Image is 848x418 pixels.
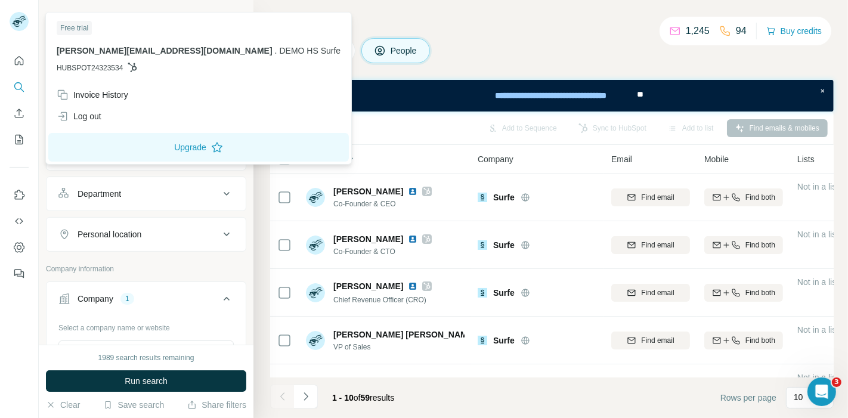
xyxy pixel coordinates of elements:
button: Share filters [187,399,246,411]
button: Use Surfe on LinkedIn [10,184,29,206]
span: Mobile [704,153,729,165]
div: Personal location [78,228,141,240]
div: Log out [57,110,101,122]
div: Company [78,293,113,305]
button: Enrich CSV [10,103,29,124]
button: Find email [611,284,690,302]
div: 1 [120,293,134,304]
span: Find email [641,192,674,203]
div: Free trial [57,21,92,35]
span: [PERSON_NAME] [333,280,403,292]
p: 10 [794,391,803,403]
img: LinkedIn logo [408,377,417,387]
span: Not in a list [797,373,838,382]
button: Search [10,76,29,98]
span: VP of Sales [333,342,465,352]
button: Navigate to next page [294,385,318,408]
img: LinkedIn logo [408,281,417,291]
div: New search [46,11,83,21]
span: Not in a list [797,325,838,335]
span: Email [611,153,632,165]
button: Feedback [10,263,29,284]
button: Buy credits [766,23,822,39]
button: Use Surfe API [10,210,29,232]
span: Find both [745,335,775,346]
span: Find email [641,240,674,250]
button: Find email [611,236,690,254]
iframe: Banner [270,80,834,112]
img: Avatar [10,12,29,31]
span: Run search [125,375,168,387]
button: Find both [704,236,783,254]
h4: Search [270,14,834,31]
span: Lists [797,153,815,165]
span: Surfe [493,239,515,251]
span: Not in a list [797,182,838,191]
button: Clear [46,399,80,411]
div: Department [78,188,121,200]
span: results [332,393,394,402]
img: LinkedIn logo [408,234,417,244]
img: Logo of Surfe [478,193,487,202]
span: Find both [745,287,775,298]
span: [PERSON_NAME] [PERSON_NAME] [333,329,476,340]
button: Find both [704,332,783,349]
span: [PERSON_NAME] [333,233,403,245]
span: . [275,46,277,55]
span: 1 - 10 [332,393,354,402]
img: Avatar [306,236,325,255]
span: Chief Revenue Officer (CRO) [333,296,426,304]
button: Run search [46,370,246,392]
button: Find both [704,188,783,206]
div: Select a company name or website [58,318,234,333]
span: Company [478,153,513,165]
iframe: Intercom live chat [807,377,836,406]
span: [PERSON_NAME] [333,376,403,388]
button: Quick start [10,50,29,72]
button: Dashboard [10,237,29,258]
span: Find both [745,192,775,203]
button: Find email [611,332,690,349]
span: of [354,393,361,402]
p: 1,245 [686,24,710,38]
div: Invoice History [57,89,128,101]
span: Surfe [493,191,515,203]
button: Department [47,179,246,208]
img: Avatar [306,283,325,302]
span: Rows per page [720,392,776,404]
button: My lists [10,129,29,150]
p: 94 [736,24,747,38]
span: [PERSON_NAME][EMAIL_ADDRESS][DOMAIN_NAME] [57,46,273,55]
span: People [391,45,418,57]
button: Personal location [47,220,246,249]
button: Find email [611,188,690,206]
span: Find both [745,240,775,250]
img: LinkedIn logo [408,187,417,196]
div: 1989 search results remaining [98,352,194,363]
img: Logo of Surfe [478,288,487,298]
span: DEMO HS Surfe [280,46,341,55]
span: Find email [641,287,674,298]
img: Logo of Surfe [478,240,487,250]
span: HUBSPOT24323534 [57,63,123,73]
span: Find email [641,335,674,346]
button: Company1 [47,284,246,318]
img: Logo of Surfe [478,336,487,345]
img: Avatar [306,331,325,350]
span: Co-Founder & CTO [333,246,432,257]
span: Not in a list [797,230,838,239]
span: Surfe [493,287,515,299]
button: Find both [704,284,783,302]
span: [PERSON_NAME] [333,185,403,197]
span: Co-Founder & CEO [333,199,432,209]
span: 3 [832,377,841,387]
span: 59 [361,393,370,402]
button: Upgrade [48,133,349,162]
span: Surfe [493,335,515,346]
button: Save search [103,399,164,411]
img: Avatar [306,188,325,207]
span: Not in a list [797,277,838,287]
p: Company information [46,264,246,274]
